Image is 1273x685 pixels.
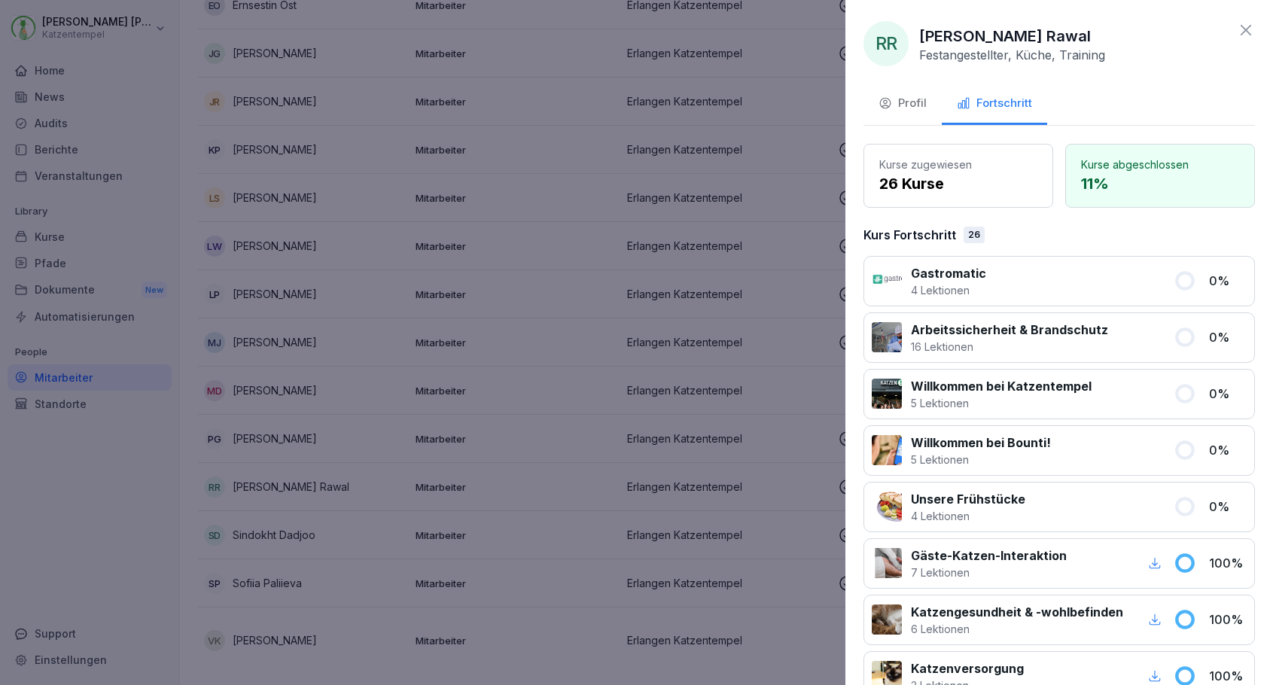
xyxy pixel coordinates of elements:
p: 0 % [1209,328,1247,346]
p: Kurse zugewiesen [879,157,1037,172]
p: 100 % [1209,667,1247,685]
p: 100 % [1209,610,1247,629]
p: Festangestellter, Küche, Training [919,47,1105,62]
p: [PERSON_NAME] Rawal [919,25,1091,47]
p: 16 Lektionen [911,339,1108,355]
p: Katzengesundheit & -wohlbefinden [911,603,1123,621]
div: Fortschritt [957,95,1032,112]
p: Kurs Fortschritt [863,226,956,244]
p: 26 Kurse [879,172,1037,195]
p: 11 % [1081,172,1239,195]
p: Katzenversorgung [911,659,1024,677]
p: 0 % [1209,441,1247,459]
div: 26 [964,227,985,243]
p: 7 Lektionen [911,565,1067,580]
p: 0 % [1209,272,1247,290]
button: Profil [863,84,942,125]
p: Gastromatic [911,264,986,282]
p: 0 % [1209,385,1247,403]
p: 5 Lektionen [911,395,1092,411]
p: 0 % [1209,498,1247,516]
div: RR [863,21,909,66]
p: Willkommen bei Katzentempel [911,377,1092,395]
div: Profil [879,95,927,112]
p: 6 Lektionen [911,621,1123,637]
p: 100 % [1209,554,1247,572]
p: Arbeitssicherheit & Brandschutz [911,321,1108,339]
p: Unsere Frühstücke [911,490,1025,508]
p: Kurse abgeschlossen [1081,157,1239,172]
p: 5 Lektionen [911,452,1051,467]
p: Gäste-Katzen-Interaktion [911,546,1067,565]
p: Willkommen bei Bounti! [911,434,1051,452]
p: 4 Lektionen [911,508,1025,524]
button: Fortschritt [942,84,1047,125]
p: 4 Lektionen [911,282,986,298]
